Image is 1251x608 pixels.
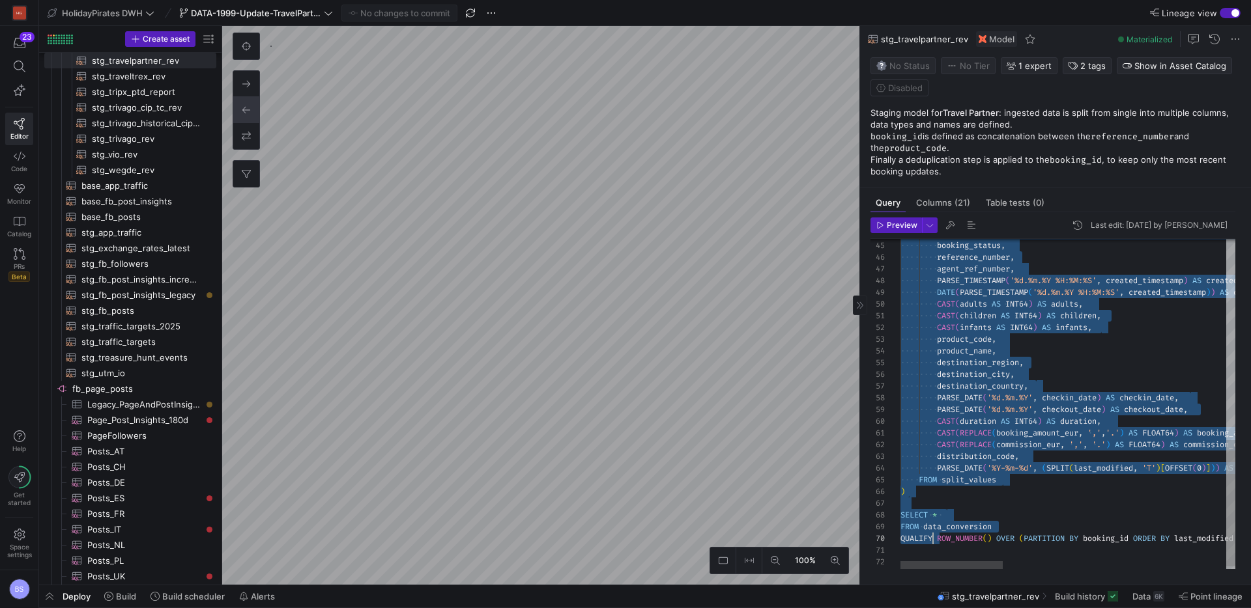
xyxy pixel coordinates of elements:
[44,334,216,350] a: stg_traffic_targets​​​​​​​​​​
[191,8,321,18] span: DATA-1999-Update-TravelPartner
[1106,275,1183,286] span: created_timestamp
[937,369,1010,380] span: destination_city
[81,178,201,193] span: base_app_traffic​​​​​​​​​​
[1078,428,1083,438] span: ,
[870,345,885,357] div: 54
[870,240,885,251] div: 45
[81,272,201,287] span: stg_fb_post_insights_increment​​​​​​​​​​
[955,199,970,207] span: (21)
[1142,428,1174,438] span: FLOAT64
[62,8,143,18] span: HolidayPirates DWH
[44,178,216,193] div: Press SPACE to select this row.
[1110,404,1119,415] span: AS
[1080,61,1106,71] span: 2 tags
[44,53,216,68] div: Press SPACE to select this row.
[145,585,231,607] button: Build scheduler
[1056,322,1087,333] span: infants
[1028,287,1033,297] span: (
[44,303,216,318] div: Press SPACE to select this row.
[1091,131,1174,142] code: reference_number
[1083,439,1087,450] span: ,
[87,460,201,475] span: Posts_CH​​​​​​​​​
[5,145,33,178] a: Code
[1028,299,1033,309] span: )
[44,271,216,287] div: Press SPACE to select this row.
[44,475,216,490] a: Posts_DE​​​​​​​​​
[1037,311,1042,321] span: )
[1129,428,1138,438] span: AS
[1127,585,1170,607] button: Data6K
[162,591,225,601] span: Build scheduler
[1132,591,1151,601] span: Data
[44,568,216,584] a: Posts_UK​​​​​​​​​
[992,439,996,450] span: (
[87,522,201,537] span: Posts_IT​​​​​​​​​
[937,311,955,321] span: CAST
[960,299,987,309] span: adults
[5,210,33,243] a: Catalog
[992,334,996,344] span: ,
[81,350,201,365] span: stg_treasure_hunt_events​​​​​​​​​​
[1042,393,1097,403] span: checkin_date
[1206,287,1211,297] span: )
[8,491,31,506] span: Get started
[44,303,216,318] a: stg_fb_posts​​​​​​​​​​
[1063,57,1112,74] button: 2 tags
[1001,240,1005,251] span: ,
[44,428,216,443] a: PageFollowers​​​​​​​​​
[44,365,216,381] div: Press SPACE to select this row.
[44,350,216,365] div: Press SPACE to select this row.
[1033,199,1044,207] span: (0)
[44,537,216,553] a: Posts_NL​​​​​​​​​
[1192,275,1201,286] span: AS
[81,241,201,256] span: stg_exchange_rates_latest​​​​​​​​​​
[1046,416,1056,426] span: AS
[72,381,214,396] span: fb_page_posts​​​​​​​​
[5,2,33,24] a: HG
[44,209,216,225] div: Press SPACE to select this row.
[960,287,1028,297] span: PARSE_TIMESTAMP
[1119,287,1124,297] span: ,
[955,416,960,426] span: (
[44,240,216,256] a: stg_exchange_rates_latest​​​​​​​​​​
[92,131,201,146] span: stg_trivago_rev​​​​​​​​​​
[5,575,33,603] button: BS
[44,396,216,412] a: Legacy_PageAndPostInsights​​​​​​​​​
[916,199,970,207] span: Columns
[1014,416,1037,426] span: INT64
[1101,404,1106,415] span: )
[1119,428,1124,438] span: )
[1042,322,1051,333] span: AS
[870,286,885,298] div: 49
[44,209,216,225] a: base_fb_posts​​​​​​​​​​
[44,100,216,115] a: stg_trivago_cip_tc_rev​​​​​​​​​​
[251,591,275,601] span: Alerts
[1097,311,1101,321] span: ,
[876,199,900,207] span: Query
[44,225,216,240] div: Press SPACE to select this row.
[81,256,201,271] span: stg_fb_followers​​​​​​​​​​
[176,5,336,21] button: DATA-1999-Update-TravelPartner
[937,264,1010,274] span: agent_ref_number
[44,318,216,334] div: Press SPACE to select this row.
[870,380,885,392] div: 57
[1033,287,1119,297] span: '%d.%m.%Y %H:%M:%S'
[13,7,26,20] div: HG
[947,61,957,71] img: No tier
[81,210,201,225] span: base_fb_posts​​​​​​​​​​
[44,5,158,21] button: HolidayPirates DWH
[44,365,216,381] a: stg_utm_io​​​​​​​​​​
[5,178,33,210] a: Monitor
[44,334,216,350] div: Press SPACE to select this row.
[1010,275,1097,286] span: '%d.%m.%Y %H:%M:%S'
[44,553,216,568] a: Posts_PL​​​​​​​​​
[87,397,201,412] span: Legacy_PageAndPostInsights​​​​​​​​​
[1042,404,1101,415] span: checkout_date
[5,424,33,458] button: Help
[44,318,216,334] a: stg_traffic_targets_2025​​​​​​​​​​
[44,412,216,428] a: Page_Post_Insights_180d​​​​​​​​​
[1037,299,1046,309] span: AS
[870,439,885,450] div: 62
[1050,154,1102,165] code: booking_id
[11,445,27,452] span: Help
